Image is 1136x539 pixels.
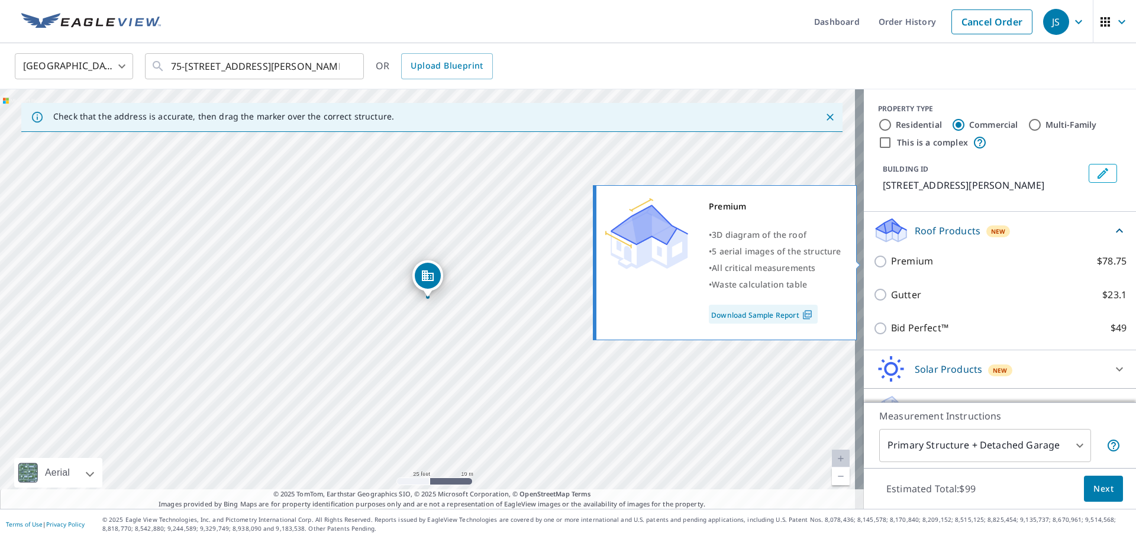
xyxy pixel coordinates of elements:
[897,137,968,149] label: This is a complex
[15,50,133,83] div: [GEOGRAPHIC_DATA]
[712,279,807,290] span: Waste calculation table
[873,217,1127,244] div: Roof ProductsNew
[879,409,1121,423] p: Measurement Instructions
[991,227,1006,236] span: New
[53,111,394,122] p: Check that the address is accurate, then drag the marker over the correct structure.
[1045,119,1097,131] label: Multi-Family
[21,13,161,31] img: EV Logo
[799,309,815,320] img: Pdf Icon
[915,362,982,376] p: Solar Products
[832,450,850,467] a: Current Level 20, Zoom In Disabled
[883,164,928,174] p: BUILDING ID
[6,521,85,528] p: |
[171,50,340,83] input: Search by address or latitude-longitude
[1111,321,1127,335] p: $49
[1106,438,1121,453] span: Your report will include the primary structure and a detached garage if one exists.
[14,458,102,488] div: Aerial
[969,119,1018,131] label: Commercial
[709,243,841,260] div: •
[712,262,815,273] span: All critical measurements
[877,476,985,502] p: Estimated Total: $99
[41,458,73,488] div: Aerial
[273,489,591,499] span: © 2025 TomTom, Earthstar Geographics SIO, © 2025 Microsoft Corporation, ©
[891,254,933,269] p: Premium
[891,321,948,335] p: Bid Perfect™
[915,224,980,238] p: Roof Products
[709,305,818,324] a: Download Sample Report
[1084,476,1123,502] button: Next
[1102,288,1127,302] p: $23.1
[915,401,983,415] p: Walls Products
[993,366,1008,375] span: New
[46,520,85,528] a: Privacy Policy
[102,515,1130,533] p: © 2025 Eagle View Technologies, Inc. and Pictometry International Corp. All Rights Reserved. Repo...
[951,9,1032,34] a: Cancel Order
[891,288,921,302] p: Gutter
[572,489,591,498] a: Terms
[401,53,492,79] a: Upload Blueprint
[605,198,688,269] img: Premium
[519,489,569,498] a: OpenStreetMap
[1097,254,1127,269] p: $78.75
[709,260,841,276] div: •
[1089,164,1117,183] button: Edit building 1
[376,53,493,79] div: OR
[709,276,841,293] div: •
[832,467,850,485] a: Current Level 20, Zoom Out
[873,355,1127,383] div: Solar ProductsNew
[411,59,483,73] span: Upload Blueprint
[1043,9,1069,35] div: JS
[6,520,43,528] a: Terms of Use
[822,109,838,125] button: Close
[712,246,841,257] span: 5 aerial images of the structure
[709,227,841,243] div: •
[878,104,1122,114] div: PROPERTY TYPE
[412,260,443,297] div: Dropped pin, building 1, Commercial property, 75-946 Henry St Kailua Kona, HI 96740
[879,429,1091,462] div: Primary Structure + Detached Garage
[873,393,1127,422] div: Walls ProductsNew
[883,178,1084,192] p: [STREET_ADDRESS][PERSON_NAME]
[896,119,942,131] label: Residential
[1093,482,1114,496] span: Next
[712,229,806,240] span: 3D diagram of the roof
[709,198,841,215] div: Premium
